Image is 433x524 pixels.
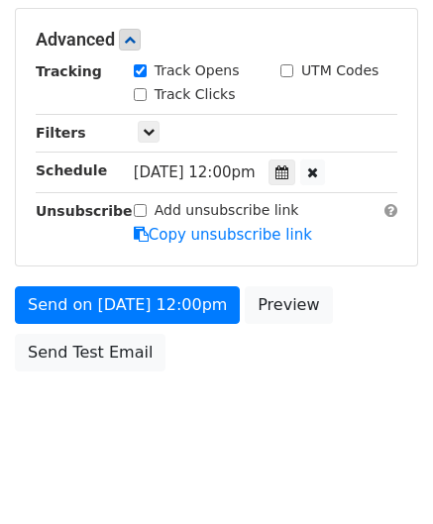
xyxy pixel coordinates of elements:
strong: Schedule [36,162,107,178]
a: Preview [245,286,332,324]
label: Add unsubscribe link [155,200,299,221]
a: Send Test Email [15,334,165,371]
a: Copy unsubscribe link [134,226,312,244]
label: UTM Codes [301,60,379,81]
label: Track Opens [155,60,240,81]
strong: Unsubscribe [36,203,133,219]
a: Send on [DATE] 12:00pm [15,286,240,324]
strong: Filters [36,125,86,141]
iframe: Chat Widget [334,429,433,524]
strong: Tracking [36,63,102,79]
h5: Advanced [36,29,397,51]
label: Track Clicks [155,84,236,105]
span: [DATE] 12:00pm [134,163,256,181]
